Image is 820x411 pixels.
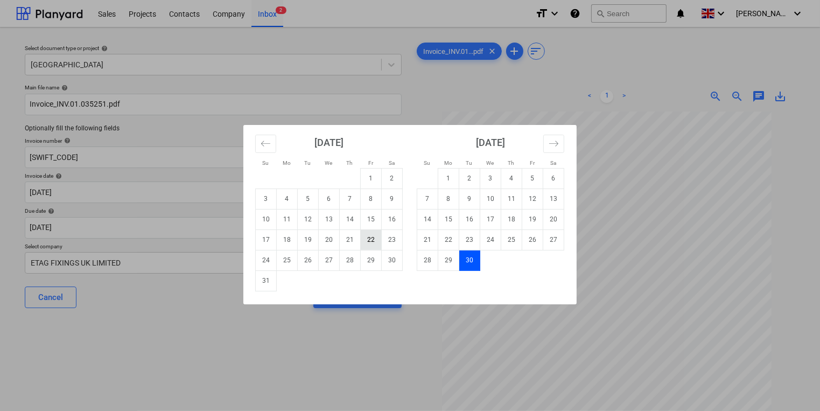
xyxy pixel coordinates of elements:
td: Tuesday, August 26, 2025 [298,250,319,270]
button: Move backward to switch to the previous month. [255,135,276,153]
td: Thursday, August 21, 2025 [340,229,361,250]
td: Monday, September 8, 2025 [438,189,459,209]
small: Tu [466,160,473,166]
small: Su [263,160,269,166]
td: Tuesday, August 12, 2025 [298,209,319,229]
td: Friday, September 19, 2025 [522,209,543,229]
td: Sunday, August 10, 2025 [256,209,277,229]
small: Th [347,160,353,166]
td: Sunday, August 24, 2025 [256,250,277,270]
td: Tuesday, August 5, 2025 [298,189,319,209]
td: Saturday, August 16, 2025 [382,209,403,229]
td: Thursday, September 11, 2025 [501,189,522,209]
td: Thursday, August 7, 2025 [340,189,361,209]
div: Calendar [243,125,577,304]
td: Thursday, September 4, 2025 [501,168,522,189]
td: Sunday, September 7, 2025 [417,189,438,209]
td: Friday, August 8, 2025 [361,189,382,209]
td: Friday, August 22, 2025 [361,229,382,250]
td: Thursday, September 25, 2025 [501,229,522,250]
td: Sunday, September 28, 2025 [417,250,438,270]
small: Sa [550,160,556,166]
td: Friday, September 5, 2025 [522,168,543,189]
td: Monday, September 1, 2025 [438,168,459,189]
small: Fr [368,160,373,166]
td: Saturday, September 13, 2025 [543,189,564,209]
td: Sunday, August 17, 2025 [256,229,277,250]
td: Monday, August 25, 2025 [277,250,298,270]
td: Saturday, September 27, 2025 [543,229,564,250]
td: Friday, August 15, 2025 [361,209,382,229]
td: Friday, August 29, 2025 [361,250,382,270]
td: Wednesday, September 17, 2025 [480,209,501,229]
td: Sunday, September 21, 2025 [417,229,438,250]
td: Friday, August 1, 2025 [361,168,382,189]
small: Tu [305,160,311,166]
td: Wednesday, August 6, 2025 [319,189,340,209]
td: Saturday, August 23, 2025 [382,229,403,250]
td: Tuesday, September 16, 2025 [459,209,480,229]
td: Friday, September 26, 2025 [522,229,543,250]
td: Wednesday, August 27, 2025 [319,250,340,270]
strong: [DATE] [314,137,344,148]
td: Saturday, September 20, 2025 [543,209,564,229]
td: Monday, September 22, 2025 [438,229,459,250]
small: Fr [530,160,535,166]
td: Wednesday, September 10, 2025 [480,189,501,209]
td: Monday, August 18, 2025 [277,229,298,250]
small: We [325,160,333,166]
td: Monday, August 11, 2025 [277,209,298,229]
td: Friday, September 12, 2025 [522,189,543,209]
small: Mo [283,160,291,166]
td: Sunday, September 14, 2025 [417,209,438,229]
td: Wednesday, September 3, 2025 [480,168,501,189]
small: Sa [389,160,395,166]
td: Sunday, August 3, 2025 [256,189,277,209]
td: Thursday, August 14, 2025 [340,209,361,229]
strong: [DATE] [476,137,505,148]
td: Saturday, August 2, 2025 [382,168,403,189]
td: Tuesday, September 2, 2025 [459,168,480,189]
iframe: Chat Widget [766,359,820,411]
td: Saturday, August 30, 2025 [382,250,403,270]
td: Monday, September 15, 2025 [438,209,459,229]
td: Saturday, September 6, 2025 [543,168,564,189]
button: Move forward to switch to the next month. [543,135,564,153]
td: Thursday, September 18, 2025 [501,209,522,229]
td: Wednesday, August 13, 2025 [319,209,340,229]
td: Monday, September 29, 2025 [438,250,459,270]
small: We [487,160,494,166]
td: Saturday, August 9, 2025 [382,189,403,209]
td: Wednesday, September 24, 2025 [480,229,501,250]
small: Su [424,160,431,166]
small: Th [508,160,515,166]
td: Wednesday, August 20, 2025 [319,229,340,250]
td: Tuesday, September 9, 2025 [459,189,480,209]
td: Selected. Tuesday, September 30, 2025 [459,250,480,270]
td: Monday, August 4, 2025 [277,189,298,209]
small: Mo [444,160,452,166]
td: Tuesday, August 19, 2025 [298,229,319,250]
td: Thursday, August 28, 2025 [340,250,361,270]
td: Sunday, August 31, 2025 [256,270,277,291]
td: Tuesday, September 23, 2025 [459,229,480,250]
